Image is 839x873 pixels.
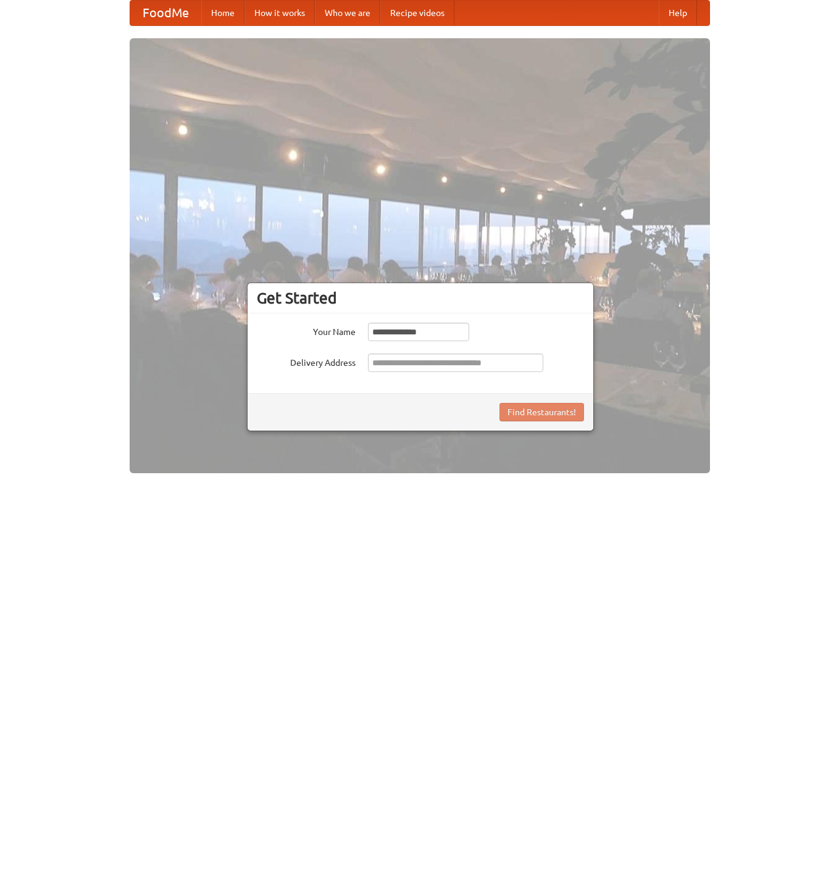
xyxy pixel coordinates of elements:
[380,1,454,25] a: Recipe videos
[201,1,244,25] a: Home
[244,1,315,25] a: How it works
[257,289,584,307] h3: Get Started
[257,323,356,338] label: Your Name
[315,1,380,25] a: Who we are
[130,1,201,25] a: FoodMe
[499,403,584,421] button: Find Restaurants!
[659,1,697,25] a: Help
[257,354,356,369] label: Delivery Address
